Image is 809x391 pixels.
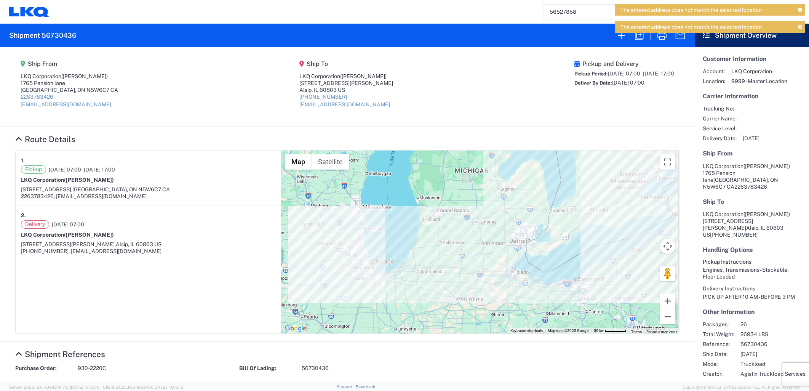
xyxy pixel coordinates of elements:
[21,80,118,87] div: 1765 Pension lane
[337,385,356,389] a: Support
[703,163,801,190] address: [GEOGRAPHIC_DATA], ON N5W6C7 CA
[703,246,801,253] h5: Handling Options
[703,308,801,316] h5: Other Information
[612,80,644,86] span: [DATE] 07:00
[731,78,787,85] span: 9999 - Master Location
[703,331,734,338] span: Total Weight:
[574,71,608,77] span: Pickup Period:
[740,370,806,377] span: Agistix Truckload Services
[660,309,675,324] button: Zoom out
[703,93,801,100] h5: Carrier Information
[21,87,118,93] div: [GEOGRAPHIC_DATA], ON N5W6C7 CA
[52,221,84,228] span: [DATE] 07:00
[608,71,674,77] span: [DATE] 07:00 - [DATE] 17:00
[21,232,114,238] strong: LKQ Corporation
[740,361,806,367] span: Truckload
[743,163,790,169] span: ([PERSON_NAME])
[574,60,674,67] h5: Pickup and Delivery
[703,211,790,231] span: LKQ Corporation [STREET_ADDRESS][PERSON_NAME]
[703,68,725,75] span: Account:
[299,80,393,87] div: [STREET_ADDRESS][PERSON_NAME]
[239,365,296,372] strong: Bill Of Lading:
[703,351,734,357] span: Ship Date:
[15,349,105,359] a: Hide Details
[283,324,308,333] img: Google
[21,94,53,100] a: 2263783426
[740,321,806,328] span: 26
[574,80,612,86] span: Deliver By Date:
[544,5,741,19] input: Shipment, tracking or reference number
[21,211,26,220] strong: 2.
[15,365,72,372] strong: Purchase Order:
[703,135,737,142] span: Delivery Date:
[302,365,329,372] span: 56730436
[743,135,759,142] span: [DATE]
[646,330,677,334] a: Report a map error
[703,341,734,348] span: Reference:
[592,328,629,333] button: Map Scale: 50 km per 54 pixels
[340,73,387,79] span: ([PERSON_NAME])
[61,73,108,79] span: ([PERSON_NAME])
[548,329,589,333] span: Map data ©2025 Google
[299,73,393,80] div: LKQ Corporation
[21,73,118,80] div: LKQ Corporation
[64,177,114,183] span: ([PERSON_NAME])
[703,370,734,377] span: Creator:
[731,68,787,75] span: LKQ Corporation
[703,78,725,85] span: Location:
[734,184,767,190] span: 2263783426
[743,211,790,217] span: ([PERSON_NAME])
[660,293,675,309] button: Zoom in
[21,165,46,174] span: Pickup
[21,241,116,247] span: [STREET_ADDRESS][PERSON_NAME],
[70,385,99,389] span: [DATE] 10:10:00
[299,87,393,93] div: Alsip, IL 60803 US
[78,365,106,372] span: 930-2220C
[703,55,801,62] h5: Customer Information
[703,259,801,265] h6: Pickup Instructions
[703,285,801,292] h6: Delivery Instructions
[703,125,737,132] span: Service Level:
[703,321,734,328] span: Packages:
[703,293,801,300] div: PICK UP AFTER 10 AM - BEFORE 3 PM
[21,101,111,107] a: [EMAIL_ADDRESS][DOMAIN_NAME]
[312,154,349,170] button: Show satellite imagery
[116,241,161,247] span: Alsip, IL 60803 US
[285,154,312,170] button: Show street map
[620,6,762,13] span: The entered address does not match the selected location
[21,186,72,192] span: [STREET_ADDRESS],
[9,31,76,40] h2: Shipment 56730436
[21,248,276,255] div: [PHONE_NUMBER], [EMAIL_ADDRESS][DOMAIN_NAME]
[21,177,114,183] strong: LKQ Corporation
[21,156,25,165] strong: 1.
[21,220,49,229] span: Delivery
[660,154,675,170] button: Toggle fullscreen view
[356,385,375,389] a: Feedback
[283,324,308,333] a: Open this area in Google Maps (opens a new window)
[703,361,734,367] span: Mode:
[620,24,762,30] span: The entered address does not match the selected location
[703,163,743,169] span: LKQ Corporation
[64,232,114,238] span: ([PERSON_NAME])
[660,239,675,254] button: Map camera controls
[703,115,737,122] span: Carrier Name:
[703,198,801,205] h5: Ship To
[703,266,801,280] div: Engines, Transmissions - Stackable; Floor Loaded
[740,331,806,338] span: 26934 LBS
[21,60,118,67] h5: Ship From
[703,150,801,157] h5: Ship From
[72,186,170,192] span: [GEOGRAPHIC_DATA], ON N5W6C7 CA
[15,135,75,144] a: Hide Details
[299,94,347,100] a: [PHONE_NUMBER]
[21,193,276,200] div: 2263783426, [EMAIL_ADDRESS][DOMAIN_NAME]
[703,105,737,112] span: Tracking No:
[103,385,183,389] span: Client: 2025.18.0-198a450
[49,166,115,173] span: [DATE] 07:00 - [DATE] 17:00
[299,60,393,67] h5: Ship To
[594,329,604,333] span: 50 km
[299,101,390,107] a: [EMAIL_ADDRESS][DOMAIN_NAME]
[683,384,800,391] span: Copyright © [DATE]-[DATE] Agistix Inc., All Rights Reserved
[510,328,543,333] button: Keyboard shortcuts
[9,385,99,389] span: Server: 2025.18.0-a0edd1917ac
[703,170,735,183] span: 1765 Pension lane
